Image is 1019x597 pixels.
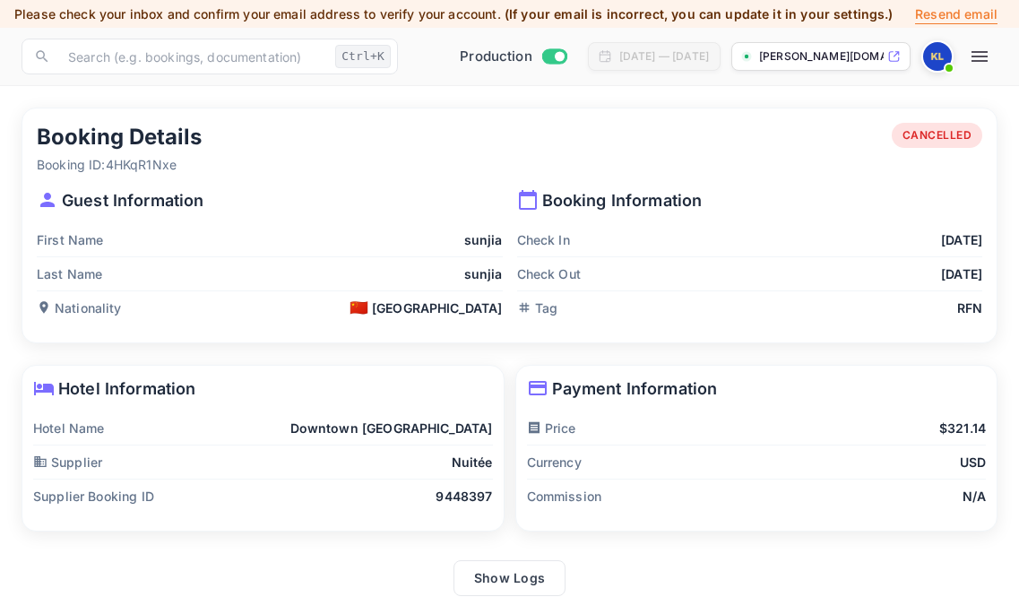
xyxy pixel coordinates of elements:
div: Switch to Sandbox mode [453,47,574,67]
div: [GEOGRAPHIC_DATA] [350,298,503,317]
p: Check In [517,230,570,249]
p: Hotel Name [33,419,105,437]
button: Show Logs [453,560,566,596]
p: Downtown [GEOGRAPHIC_DATA] [290,419,493,437]
p: First Name [37,230,104,249]
span: CANCELLED [892,127,983,143]
h5: Booking Details [37,123,202,151]
p: Price [527,419,576,437]
p: sunjia [464,230,503,249]
p: Supplier Booking ID [33,487,154,506]
p: Booking ID: 4HKqR1Nxe [37,155,202,174]
p: [PERSON_NAME][DOMAIN_NAME] [759,48,884,65]
p: $321.14 [939,419,986,437]
span: 🇨🇳 [350,300,368,316]
p: Tag [517,298,557,317]
p: N/A [963,487,986,506]
p: Payment Information [527,376,987,401]
p: Supplier [33,453,102,472]
input: Search (e.g. bookings, documentation) [57,39,328,74]
p: [DATE] [941,230,982,249]
p: Resend email [915,4,997,24]
p: 9448397 [436,487,492,506]
div: [DATE] — [DATE] [619,48,709,65]
p: RFN [957,298,982,317]
span: Production [460,47,532,67]
p: Check Out [517,264,581,283]
p: Hotel Information [33,376,493,401]
p: Nuitée [452,453,493,472]
p: USD [960,453,986,472]
p: Nationality [37,298,122,317]
img: ken liu [923,42,952,71]
div: Ctrl+K [335,45,391,68]
p: Guest Information [37,188,503,212]
p: [DATE] [941,264,982,283]
p: Commission [527,487,602,506]
p: Last Name [37,264,102,283]
span: Please check your inbox and confirm your email address to verify your account. [14,6,501,22]
p: Currency [527,453,582,472]
span: (If your email is incorrect, you can update it in your settings.) [505,6,894,22]
p: sunjia [464,264,503,283]
p: Booking Information [517,188,983,212]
